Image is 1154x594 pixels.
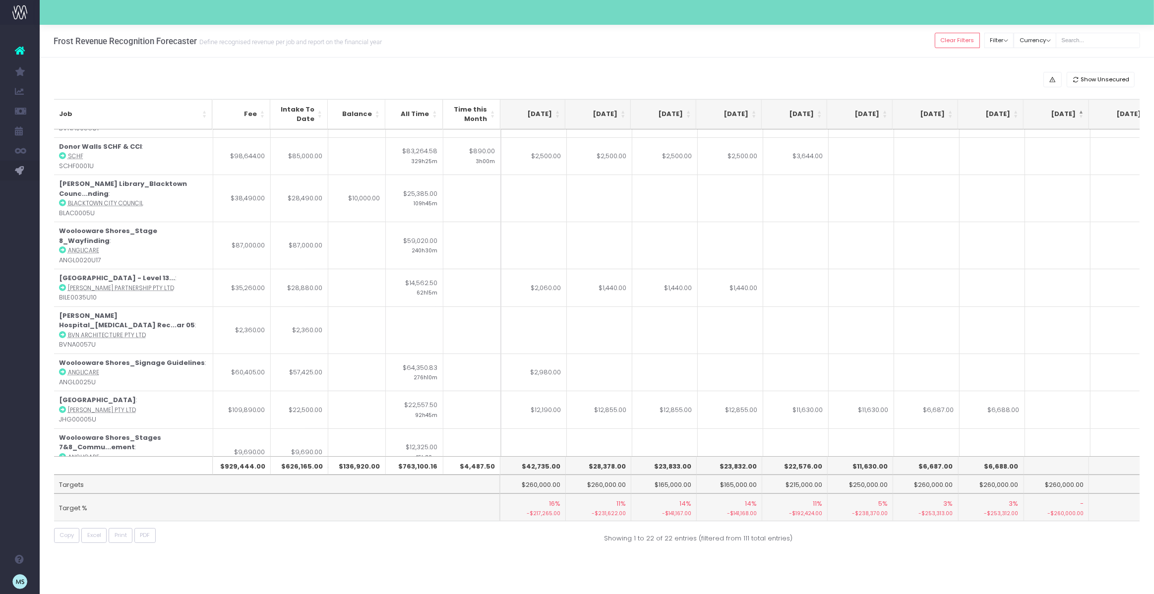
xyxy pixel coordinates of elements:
[549,499,560,509] span: 16%
[417,288,437,297] small: 62h15m
[213,269,271,306] td: $35,260.00
[54,475,500,493] td: Targets
[1029,508,1084,518] small: -$260,000.00
[68,368,99,376] abbr: Anglicare
[68,246,99,254] abbr: Anglicare
[412,245,437,254] small: 240h30m
[501,354,567,391] td: $2,980.00
[213,99,270,129] th: Fee: activate to sort column ascending
[500,456,566,475] th: $42,735.00
[631,475,697,493] td: $165,000.00
[54,354,213,391] td: : ANGL0025U
[414,198,437,207] small: 109h45m
[270,428,328,475] td: $9,690.00
[328,99,385,129] th: Balance: activate to sort column ascending
[813,499,822,509] span: 11%
[270,222,328,269] td: $87,000.00
[54,306,213,354] td: : BVNA0057U
[54,269,213,306] td: : BILE0035U10
[54,493,500,521] td: Target %
[59,395,136,405] strong: [GEOGRAPHIC_DATA]
[745,499,757,509] span: 14%
[944,499,953,509] span: 3%
[898,508,953,518] small: -$253,313.00
[984,33,1014,48] button: Filter
[698,137,763,175] td: $2,500.00
[500,99,565,129] th: Oct 25: activate to sort column ascending
[964,508,1019,518] small: -$253,312.00
[54,36,382,46] h3: Frost Revenue Recognition Forecaster
[476,156,495,165] small: 3h00m
[415,452,437,461] small: 45h30m
[270,137,328,175] td: $85,000.00
[213,137,271,175] td: $98,644.00
[68,453,99,461] abbr: Anglicare
[59,311,195,330] strong: [PERSON_NAME] Hospital_[MEDICAL_DATA] Rec...ar 05
[385,222,443,269] td: $59,020.00
[54,222,213,269] td: : ANGL0020U17
[385,391,443,428] td: $22,557.50
[270,354,328,391] td: $57,425.00
[140,531,150,539] span: PDF
[632,269,698,306] td: $1,440.00
[698,391,763,428] td: $12,855.00
[762,99,827,129] th: Feb 26: activate to sort column ascending
[270,306,328,354] td: $2,360.00
[894,391,960,428] td: $6,687.00
[605,528,793,543] div: Showing 1 to 22 of 22 entries (filtered from 111 total entries)
[697,475,762,493] td: $165,000.00
[60,531,74,539] span: Copy
[1024,99,1089,129] th: Jun 26: activate to sort column descending
[1067,72,1135,87] button: Show Unsecured
[878,499,888,509] span: 5%
[385,269,443,306] td: $14,562.50
[767,508,822,518] small: -$192,424.00
[829,391,894,428] td: $11,630.00
[115,531,127,539] span: Print
[54,175,213,222] td: : BLAC0005U
[414,372,437,381] small: 276h10m
[959,456,1024,475] th: $6,688.00
[68,331,146,339] abbr: BVN Architecture Pty Ltd
[385,456,443,475] th: $763,100.16
[959,475,1024,493] td: $260,000.00
[68,284,174,292] abbr: Billard Leece Partnership Pty Ltd
[54,99,213,129] th: Job: activate to sort column ascending
[213,306,271,354] td: $2,360.00
[54,528,80,543] button: Copy
[68,152,83,160] abbr: SCHF
[443,456,500,475] th: $4,487.50
[566,456,631,475] th: $28,378.00
[827,99,893,129] th: Mar 26: activate to sort column ascending
[636,508,691,518] small: -$141,167.00
[567,269,632,306] td: $1,440.00
[501,137,567,175] td: $2,500.00
[385,175,443,222] td: $25,385.00
[54,391,213,428] td: : JHG00005U
[81,528,107,543] button: Excel
[505,508,560,518] small: -$217,265.00
[415,410,437,419] small: 92h45m
[385,354,443,391] td: $64,350.83
[828,456,893,475] th: $11,630.00
[328,456,385,475] th: $136,920.00
[501,391,567,428] td: $12,190.00
[762,456,828,475] th: $22,576.00
[1009,499,1019,509] span: 3%
[87,531,101,539] span: Excel
[567,391,632,428] td: $12,855.00
[763,391,829,428] td: $11,630.00
[54,428,213,475] td: : ANGL4492
[270,99,328,129] th: Intake To Date: activate to sort column ascending
[631,99,696,129] th: Dec 25: activate to sort column ascending
[270,269,328,306] td: $28,880.00
[833,508,888,518] small: -$238,370.00
[59,226,157,245] strong: Woolooware Shores_Stage 8_Wayfinding
[385,99,443,129] th: All Time: activate to sort column ascending
[501,269,567,306] td: $2,060.00
[213,175,271,222] td: $38,490.00
[59,179,187,198] strong: [PERSON_NAME] Library_Blacktown Counc...nding
[385,428,443,475] td: $12,325.00
[443,99,500,129] th: Time this Month: activate to sort column ascending
[1014,33,1056,48] button: Currency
